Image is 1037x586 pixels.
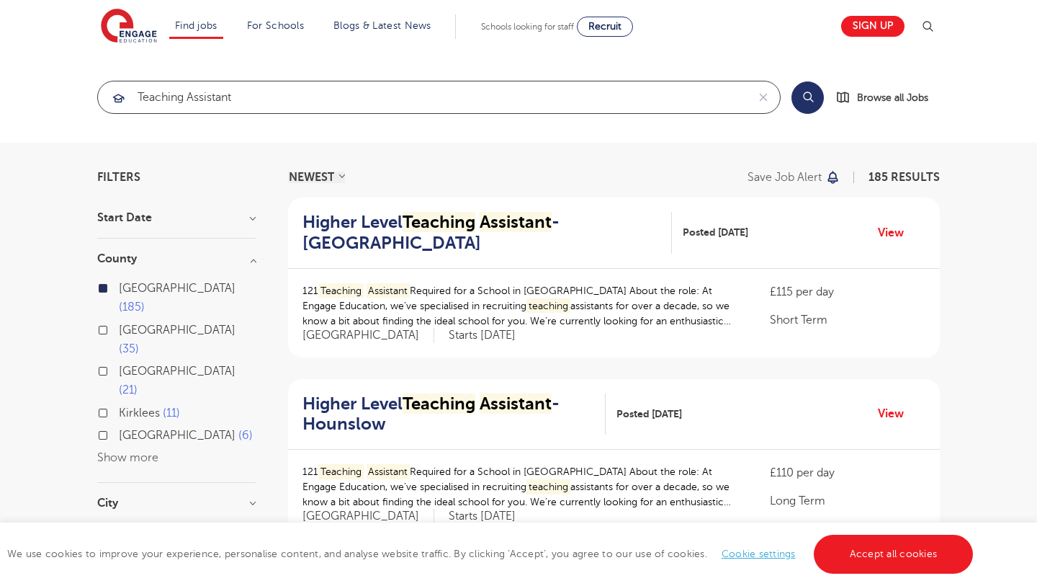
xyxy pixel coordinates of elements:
span: Recruit [588,21,621,32]
span: [GEOGRAPHIC_DATA] [119,324,235,337]
span: Filters [97,172,140,183]
span: Schools looking for staff [481,22,574,32]
span: [GEOGRAPHIC_DATA] [302,509,434,524]
span: Posted [DATE] [683,225,748,240]
img: Engage Education [101,9,157,45]
span: 185 [119,301,145,314]
a: Find jobs [175,20,217,31]
mark: Assistant [480,394,552,414]
button: Search [791,81,824,114]
input: [GEOGRAPHIC_DATA] 6 [119,429,128,438]
input: [GEOGRAPHIC_DATA] 185 [119,282,128,291]
span: 6 [238,429,253,442]
button: Clear [747,81,780,113]
input: [GEOGRAPHIC_DATA] 35 [119,324,128,333]
h2: Higher Level - Hounslow [302,394,594,435]
mark: teaching [526,479,570,494]
span: [GEOGRAPHIC_DATA] [119,429,235,442]
div: Submit [97,81,781,114]
p: £115 per day [770,283,925,301]
mark: Assistant [367,283,410,298]
span: 21 [119,383,138,396]
h3: City [97,497,256,509]
span: [GEOGRAPHIC_DATA] [119,282,235,295]
span: [GEOGRAPHIC_DATA] [119,365,235,378]
input: Kirklees 11 [119,407,128,416]
p: 121 Required for a School in [GEOGRAPHIC_DATA] About the role: At Engage Education, we’ve special... [302,464,741,510]
input: Submit [98,81,747,113]
mark: Assistant [480,212,552,232]
a: View [878,404,915,423]
h3: Start Date [97,212,256,223]
p: 121 Required for a School in [GEOGRAPHIC_DATA] About the role: At Engage Education, we’ve special... [302,283,741,329]
p: £110 per day [770,464,925,481]
mark: Teaching [403,394,475,414]
mark: teaching [526,298,570,314]
h2: Higher Level - [GEOGRAPHIC_DATA] [302,212,660,254]
mark: Teaching [403,212,475,232]
button: Save job alert [748,172,840,183]
input: [GEOGRAPHIC_DATA] 21 [119,365,128,374]
a: Browse all Jobs [835,89,940,106]
p: Starts [DATE] [449,509,516,524]
a: For Schools [247,20,304,31]
a: Higher LevelTeaching Assistant- Hounslow [302,394,606,435]
span: 35 [119,342,139,355]
span: Kirklees [119,407,160,419]
span: 185 RESULTS [868,171,940,184]
span: [GEOGRAPHIC_DATA] [302,328,434,343]
span: We use cookies to improve your experience, personalise content, and analyse website traffic. By c... [7,549,977,559]
span: 11 [163,407,180,419]
span: Browse all Jobs [857,89,928,106]
a: View [878,223,915,242]
a: Higher LevelTeaching Assistant- [GEOGRAPHIC_DATA] [302,212,672,254]
mark: Teaching [318,464,364,479]
a: Recruit [577,17,633,37]
a: Sign up [841,16,904,37]
p: Save job alert [748,172,822,183]
a: Blogs & Latest News [333,20,431,31]
span: Posted [DATE] [616,407,682,422]
mark: Teaching [318,283,364,298]
h3: County [97,253,256,265]
p: Short Term [770,311,925,329]
button: Show more [97,451,158,464]
p: Long Term [770,492,925,510]
a: Accept all cookies [814,535,974,574]
p: Starts [DATE] [449,328,516,343]
a: Cookie settings [722,549,796,559]
mark: Assistant [367,464,410,479]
